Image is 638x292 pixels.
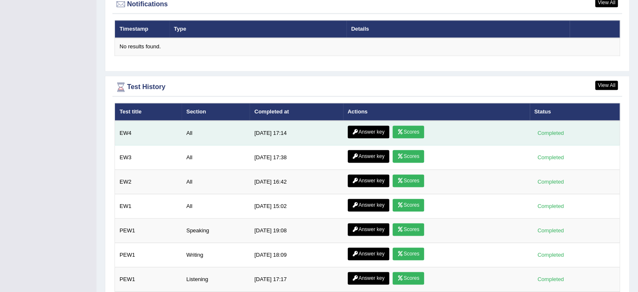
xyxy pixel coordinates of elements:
[595,81,618,90] a: View All
[182,267,250,292] td: Listening
[534,129,567,137] div: Completed
[115,170,182,194] td: EW2
[348,126,389,138] a: Answer key
[534,177,567,186] div: Completed
[348,199,389,211] a: Answer key
[250,103,343,121] th: Completed at
[115,218,182,243] td: PEW1
[534,153,567,162] div: Completed
[182,170,250,194] td: All
[250,170,343,194] td: [DATE] 16:42
[250,145,343,170] td: [DATE] 17:38
[115,20,169,38] th: Timestamp
[348,247,389,260] a: Answer key
[120,43,615,51] div: No results found.
[393,199,424,211] a: Scores
[348,272,389,284] a: Answer key
[182,145,250,170] td: All
[182,218,250,243] td: Speaking
[115,194,182,218] td: EW1
[250,194,343,218] td: [DATE] 15:02
[250,243,343,267] td: [DATE] 18:09
[348,174,389,187] a: Answer key
[393,272,424,284] a: Scores
[393,247,424,260] a: Scores
[115,243,182,267] td: PEW1
[534,275,567,284] div: Completed
[393,126,424,138] a: Scores
[534,202,567,210] div: Completed
[115,267,182,292] td: PEW1
[182,103,250,121] th: Section
[348,223,389,236] a: Answer key
[393,174,424,187] a: Scores
[534,226,567,235] div: Completed
[182,194,250,218] td: All
[115,103,182,121] th: Test title
[115,81,620,93] div: Test History
[534,250,567,259] div: Completed
[530,103,620,121] th: Status
[393,150,424,163] a: Scores
[346,20,569,38] th: Details
[182,243,250,267] td: Writing
[115,121,182,145] td: EW4
[115,145,182,170] td: EW3
[348,150,389,163] a: Answer key
[250,267,343,292] td: [DATE] 17:17
[169,20,347,38] th: Type
[393,223,424,236] a: Scores
[250,121,343,145] td: [DATE] 17:14
[182,121,250,145] td: All
[250,218,343,243] td: [DATE] 19:08
[343,103,530,121] th: Actions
